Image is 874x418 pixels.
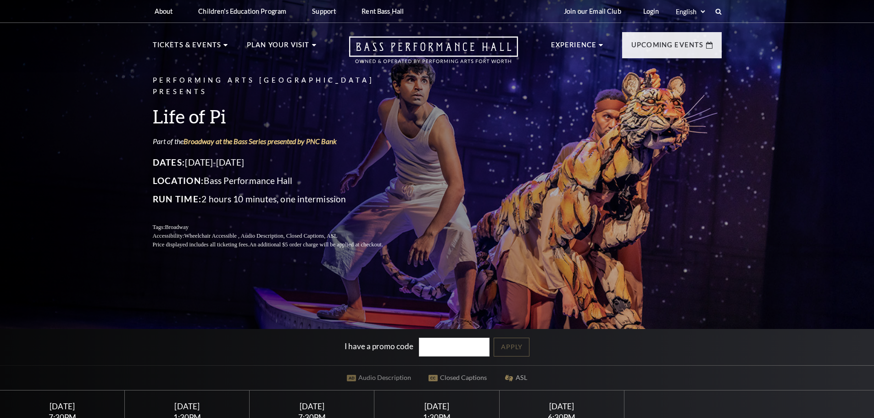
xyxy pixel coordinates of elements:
p: Tickets & Events [153,39,222,56]
p: Support [312,7,336,15]
span: Broadway [165,224,189,230]
p: Experience [551,39,597,56]
p: About [155,7,173,15]
p: Children's Education Program [198,7,286,15]
span: Location: [153,175,204,186]
span: Dates: [153,157,185,167]
div: [DATE] [510,401,613,411]
p: Part of the [153,136,405,146]
span: Run Time: [153,194,202,204]
p: Plan Your Visit [247,39,310,56]
p: 2 hours 10 minutes, one intermission [153,192,405,206]
div: [DATE] [136,401,239,411]
p: Price displayed includes all ticketing fees. [153,240,405,249]
a: Broadway at the Bass Series presented by PNC Bank [184,137,337,145]
div: [DATE] [11,401,114,411]
label: I have a promo code [345,341,413,351]
span: Wheelchair Accessible , Audio Description, Closed Captions, ASL [184,233,337,239]
p: Upcoming Events [631,39,704,56]
div: [DATE] [385,401,488,411]
p: Bass Performance Hall [153,173,405,188]
span: An additional $5 order charge will be applied at checkout. [249,241,383,248]
p: Rent Bass Hall [362,7,404,15]
h3: Life of Pi [153,105,405,128]
p: [DATE]-[DATE] [153,155,405,170]
p: Tags: [153,223,405,232]
select: Select: [674,7,707,16]
p: Performing Arts [GEOGRAPHIC_DATA] Presents [153,75,405,98]
div: [DATE] [261,401,363,411]
p: Accessibility: [153,232,405,240]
